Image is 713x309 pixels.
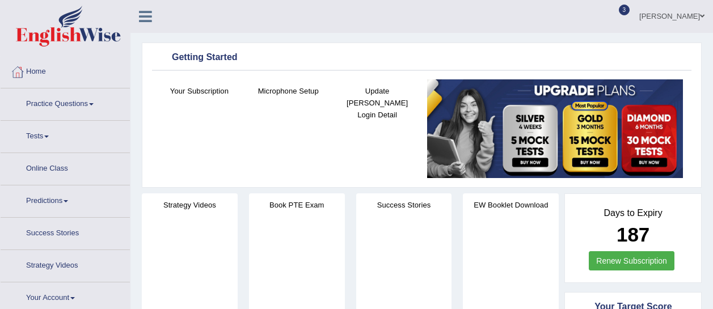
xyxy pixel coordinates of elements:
[339,85,416,121] h4: Update [PERSON_NAME] Login Detail
[1,56,130,84] a: Home
[155,49,689,66] div: Getting Started
[142,199,238,211] h4: Strategy Videos
[1,185,130,214] a: Predictions
[617,223,649,245] b: 187
[161,85,238,97] h4: Your Subscription
[589,251,674,270] a: Renew Subscription
[1,218,130,246] a: Success Stories
[1,121,130,149] a: Tests
[1,250,130,278] a: Strategy Videos
[463,199,559,211] h4: EW Booklet Download
[249,199,345,211] h4: Book PTE Exam
[427,79,683,178] img: small5.jpg
[1,88,130,117] a: Practice Questions
[619,5,630,15] span: 3
[577,208,689,218] h4: Days to Expiry
[250,85,327,97] h4: Microphone Setup
[356,199,452,211] h4: Success Stories
[1,153,130,181] a: Online Class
